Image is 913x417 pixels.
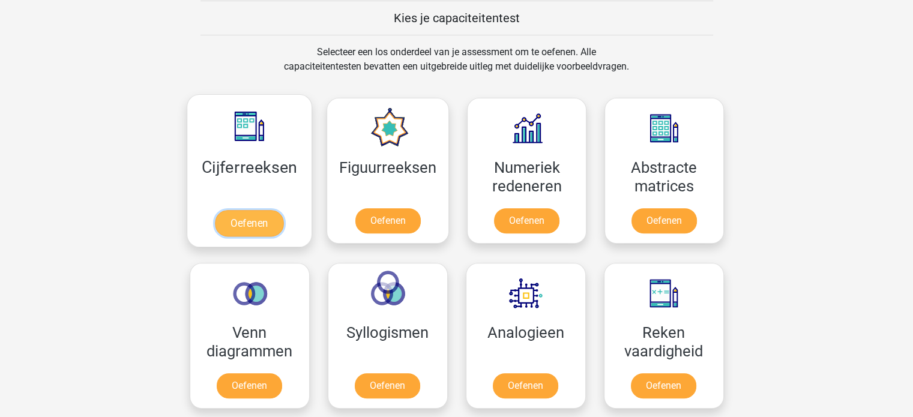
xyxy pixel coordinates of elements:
h5: Kies je capaciteitentest [200,11,713,25]
a: Oefenen [494,208,559,233]
a: Oefenen [215,210,283,236]
div: Selecteer een los onderdeel van je assessment om te oefenen. Alle capaciteitentesten bevatten een... [273,45,640,88]
a: Oefenen [631,208,697,233]
a: Oefenen [631,373,696,398]
a: Oefenen [355,208,421,233]
a: Oefenen [493,373,558,398]
a: Oefenen [355,373,420,398]
a: Oefenen [217,373,282,398]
